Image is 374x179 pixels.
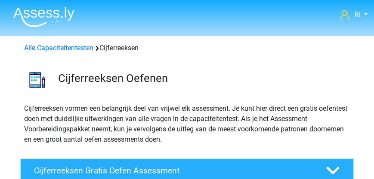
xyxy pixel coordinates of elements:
[21,43,353,53] div: Cijferreeksen
[13,7,74,27] img: Assessly
[24,44,93,52] a: Alle Capaciteitentesten
[34,166,313,176] h4: Cijferreeksen Gratis Oefen Assessment
[21,64,54,97] img: cijferreeksen
[58,72,347,85] h3: Cijferreeksen Oefenen
[355,10,361,18] span: Ri
[340,9,368,20] a: Ri
[24,103,350,145] p: Cijferreeksen vormen een belangrijk deel van vrijwel elk assessment. Je kunt hier direct een grat...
